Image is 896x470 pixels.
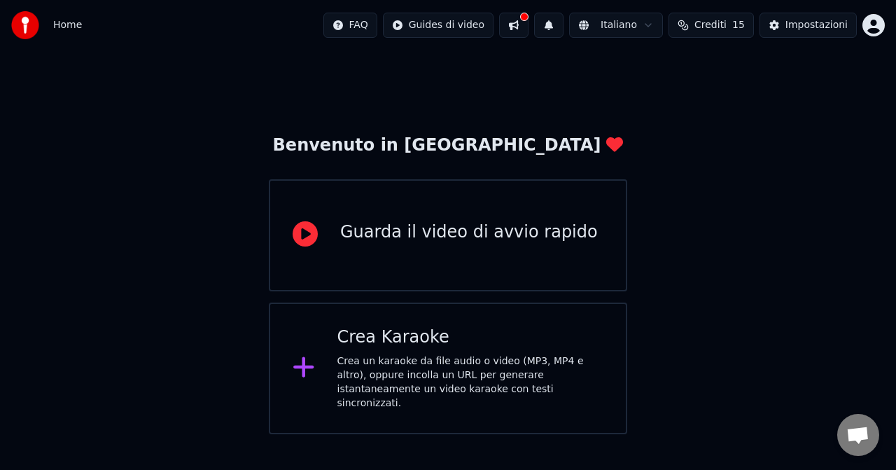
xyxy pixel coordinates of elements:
span: Crediti [694,18,727,32]
div: Crea un karaoke da file audio o video (MP3, MP4 e altro), oppure incolla un URL per generare ista... [337,354,604,410]
span: 15 [732,18,745,32]
button: Guides di video [383,13,493,38]
div: Guarda il video di avvio rapido [340,221,598,244]
div: Impostazioni [785,18,848,32]
a: Aprire la chat [837,414,879,456]
div: Crea Karaoke [337,326,604,349]
nav: breadcrumb [53,18,82,32]
button: Impostazioni [759,13,857,38]
button: FAQ [323,13,377,38]
button: Crediti15 [668,13,754,38]
img: youka [11,11,39,39]
div: Benvenuto in [GEOGRAPHIC_DATA] [273,134,624,157]
span: Home [53,18,82,32]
